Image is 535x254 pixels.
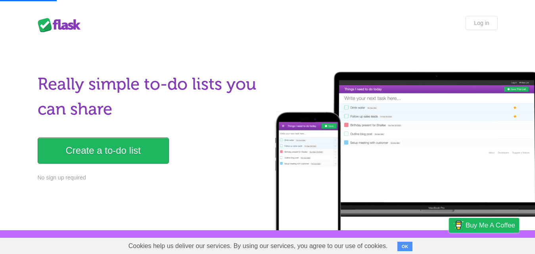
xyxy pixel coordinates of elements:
[466,218,515,232] span: Buy me a coffee
[466,16,497,30] a: Log in
[38,174,263,182] p: No sign up required
[38,138,169,164] a: Create a to-do list
[121,238,396,254] span: Cookies help us deliver our services. By using our services, you agree to our use of cookies.
[453,218,464,232] img: Buy me a coffee
[38,18,85,32] div: Flask Lists
[449,218,519,233] a: Buy me a coffee
[38,72,263,122] h1: Really simple to-do lists you can share
[397,242,413,251] button: OK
